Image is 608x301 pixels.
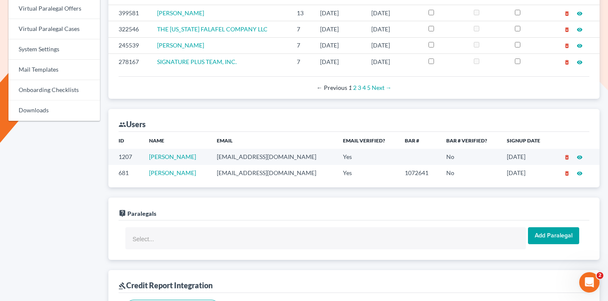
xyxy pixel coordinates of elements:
td: 245539 [108,37,150,53]
td: 1207 [108,149,142,164]
a: Page 2 [353,84,357,91]
td: [DATE] [365,54,422,70]
i: visibility [577,59,583,65]
a: Page 4 [362,84,366,91]
td: 681 [108,165,142,181]
i: gavel [119,282,126,290]
th: Bar # [398,132,439,149]
th: Email [210,132,336,149]
th: ID [108,132,142,149]
a: Virtual Paralegal Cases [8,19,100,39]
td: 399581 [108,5,150,21]
i: visibility [577,43,583,49]
td: 13 [290,5,313,21]
td: [EMAIL_ADDRESS][DOMAIN_NAME] [210,165,336,181]
td: [DATE] [313,5,365,21]
a: Onboarding Checklists [8,80,100,100]
td: [EMAIL_ADDRESS][DOMAIN_NAME] [210,149,336,164]
i: group [119,121,126,128]
td: [DATE] [313,54,365,70]
i: delete_forever [564,59,570,65]
a: delete_forever [564,169,570,176]
i: visibility [577,11,583,17]
td: 278167 [108,54,150,70]
a: [PERSON_NAME] [157,9,204,17]
a: visibility [577,9,583,17]
td: [DATE] [313,37,365,53]
td: 7 [290,54,313,70]
td: [DATE] [500,165,553,181]
a: Page 3 [358,84,361,91]
a: visibility [577,42,583,49]
a: [PERSON_NAME] [157,42,204,49]
i: visibility [577,170,583,176]
td: No [439,165,500,181]
a: visibility [577,25,583,33]
a: Next page [372,84,392,91]
td: Yes [336,165,398,181]
span: Previous page [317,84,347,91]
td: [DATE] [365,21,422,37]
td: 7 [290,37,313,53]
a: Downloads [8,100,100,121]
td: 322546 [108,21,150,37]
a: Mail Templates [8,60,100,80]
input: Add Paralegal [528,227,579,244]
span: Paralegals [127,210,156,217]
a: delete_forever [564,58,570,65]
i: live_help [119,209,126,217]
i: visibility [577,27,583,33]
i: delete_forever [564,170,570,176]
span: 2 [597,272,603,279]
em: Page 1 [348,84,352,91]
i: delete_forever [564,154,570,160]
i: delete_forever [564,43,570,49]
td: Yes [336,149,398,164]
a: delete_forever [564,9,570,17]
div: Credit Report Integration [119,280,213,290]
a: SIGNATURE PLUS TEAM, INC. [157,58,237,65]
td: [DATE] [365,5,422,21]
a: [PERSON_NAME] [149,169,196,176]
td: [DATE] [365,37,422,53]
div: Pagination [125,84,583,92]
i: delete_forever [564,27,570,33]
td: 7 [290,21,313,37]
i: visibility [577,154,583,160]
a: visibility [577,153,583,160]
a: System Settings [8,39,100,60]
div: Users [119,119,146,129]
a: visibility [577,169,583,176]
th: Signup Date [500,132,553,149]
td: [DATE] [500,149,553,164]
a: visibility [577,58,583,65]
td: 1072641 [398,165,439,181]
iframe: Intercom live chat [579,272,600,293]
i: delete_forever [564,11,570,17]
a: [PERSON_NAME] [149,153,196,160]
th: Name [142,132,210,149]
a: delete_forever [564,25,570,33]
a: THE [US_STATE] FALAFEL COMPANY LLC [157,25,268,33]
th: Email Verified? [336,132,398,149]
a: Page 5 [367,84,370,91]
a: delete_forever [564,42,570,49]
th: Bar # Verified? [439,132,500,149]
td: No [439,149,500,164]
td: [DATE] [313,21,365,37]
a: delete_forever [564,153,570,160]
